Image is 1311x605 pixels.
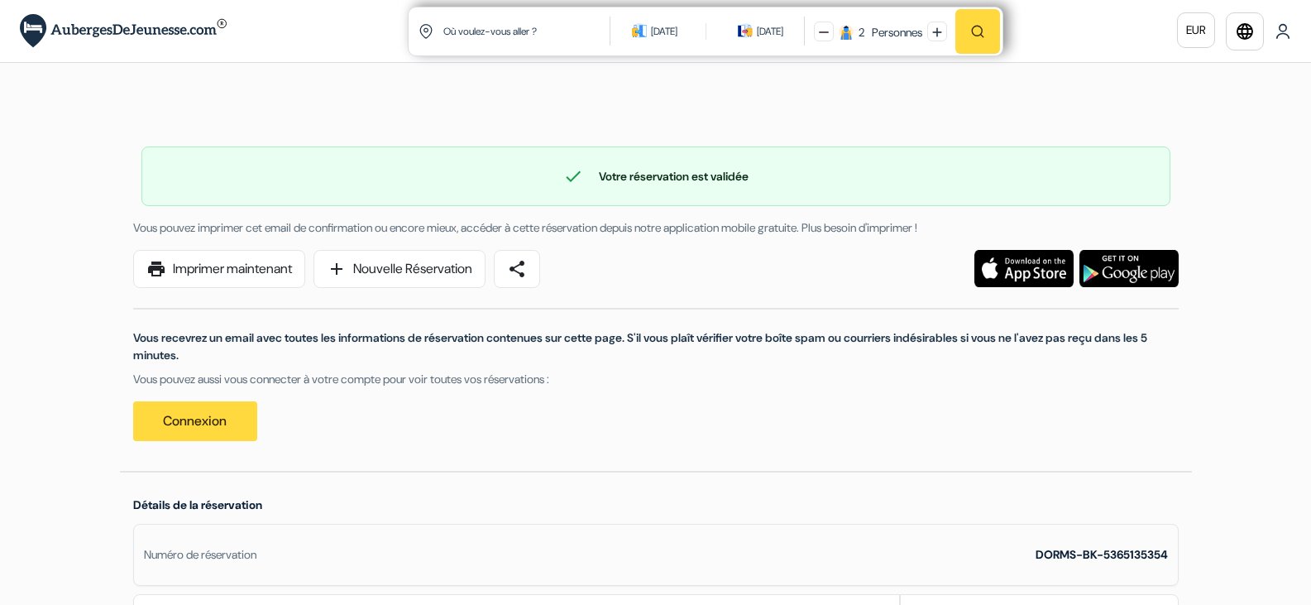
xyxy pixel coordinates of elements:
[133,250,305,288] a: printImprimer maintenant
[20,14,227,48] img: AubergesDeJeunesse.com
[1226,12,1264,50] a: language
[133,497,262,512] span: Détails de la réservation
[133,220,917,235] span: Vous pouvez imprimer cet email de confirmation ou encore mieux, accéder à cette réservation depui...
[142,166,1170,186] div: Votre réservation est validée
[144,546,256,564] div: Numéro de réservation
[133,401,257,441] a: Connexion
[313,250,486,288] a: addNouvelle Réservation
[1275,23,1291,40] img: User Icon
[563,166,583,186] span: check
[867,24,922,41] div: Personnes
[133,329,1179,364] p: Vous recevrez un email avec toutes les informations de réservation contenues sur cette page. S'il...
[327,259,347,279] span: add
[632,23,647,38] img: calendarIcon icon
[839,25,854,40] img: guest icon
[757,23,783,40] div: [DATE]
[419,24,433,39] img: location icon
[651,23,677,40] div: [DATE]
[1235,22,1255,41] i: language
[932,27,942,37] img: plus
[1177,12,1215,48] a: EUR
[974,250,1074,287] img: Téléchargez l'application gratuite
[1079,250,1179,287] img: Téléchargez l'application gratuite
[738,23,753,38] img: calendarIcon icon
[1036,547,1168,562] strong: DORMS-BK-5365135354
[133,371,1179,388] p: Vous pouvez aussi vous connecter à votre compte pour voir toutes vos réservations :
[507,259,527,279] span: share
[859,24,864,41] div: 2
[442,11,613,51] input: Ville, université ou logement
[494,250,540,288] a: share
[819,27,829,37] img: minus
[146,259,166,279] span: print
